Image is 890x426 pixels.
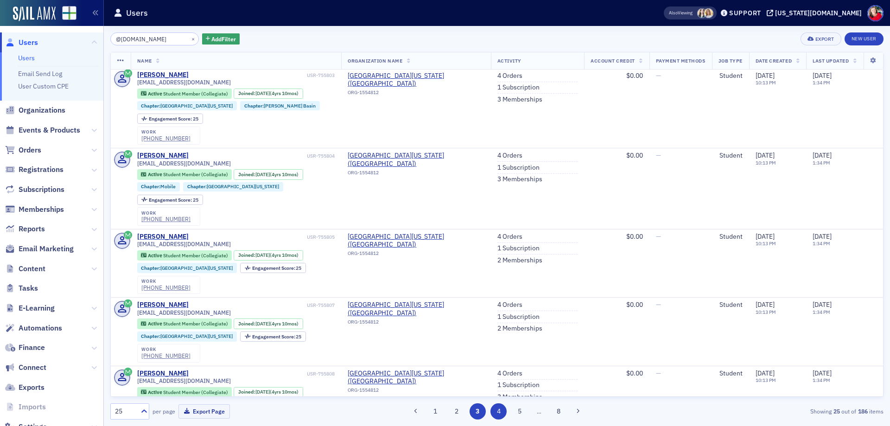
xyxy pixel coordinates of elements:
div: Chapter: [137,263,237,273]
span: University of North Alabama (Florence) [348,152,484,168]
button: 2 [448,403,464,420]
a: [PHONE_NUMBER] [141,216,191,223]
span: $0.00 [626,369,643,377]
a: 3 Memberships [497,95,542,104]
a: Chapter:[GEOGRAPHIC_DATA][US_STATE] [187,184,279,190]
div: Student [718,72,743,80]
button: [US_STATE][DOMAIN_NAME] [767,10,865,16]
span: Chapter : [141,102,160,109]
div: (4yrs 10mos) [255,389,299,395]
span: Chapter : [244,102,264,109]
span: Exports [19,382,44,393]
span: Engagement Score : [149,115,193,122]
time: 10:13 PM [756,80,776,86]
div: Joined: 2020-10-01 00:00:00 [234,318,303,329]
div: Support [729,9,761,17]
a: 1 Subscription [497,84,540,92]
button: 5 [512,403,528,420]
span: [DATE] [756,232,775,241]
span: Student Member (Collegiate) [163,90,228,97]
img: SailAMX [13,6,56,21]
span: Student Member (Collegiate) [163,252,228,259]
a: Users [5,38,38,48]
span: Reports [19,224,45,234]
div: 25 [149,197,198,203]
div: USR-755807 [190,302,335,308]
span: Activity [497,57,521,64]
div: Chapter: [240,101,320,110]
a: Reports [5,224,45,234]
div: Engagement Score: 25 [137,195,203,205]
span: Organization Name [348,57,402,64]
time: 1:34 PM [813,377,830,383]
strong: 25 [832,407,841,415]
span: … [533,407,546,415]
a: Email Send Log [18,70,62,78]
span: [DATE] [813,369,832,377]
span: Engagement Score : [252,333,296,340]
div: ORG-1554812 [348,387,484,396]
div: Also [669,10,678,16]
a: Connect [5,362,46,373]
span: University of North Alabama (Florence) [348,301,484,317]
a: [GEOGRAPHIC_DATA][US_STATE] ([GEOGRAPHIC_DATA]) [348,233,484,249]
span: Account Credit [591,57,635,64]
a: New User [845,32,884,45]
span: Memberships [19,204,64,215]
span: [DATE] [255,388,270,395]
span: Joined : [238,90,256,96]
div: Active: Active: Student Member (Collegiate) [137,318,232,329]
span: [DATE] [813,151,832,159]
img: SailAMX [62,6,76,20]
a: Chapter:[PERSON_NAME] Basin [244,103,316,109]
a: Active Student Member (Collegiate) [141,321,228,327]
span: Active [148,389,163,395]
a: View Homepage [56,6,76,22]
span: $0.00 [626,151,643,159]
time: 1:34 PM [813,309,830,315]
span: Events & Products [19,125,80,135]
div: Engagement Score: 25 [240,263,306,273]
div: 25 [252,266,302,271]
a: 1 Subscription [497,313,540,321]
div: Chapter: [137,101,237,110]
div: Export [815,37,834,42]
a: Email Marketing [5,244,74,254]
span: Chapter : [141,183,160,190]
div: Student [718,152,743,160]
span: Automations [19,323,62,333]
a: Events & Products [5,125,80,135]
span: — [656,71,661,80]
a: [GEOGRAPHIC_DATA][US_STATE] ([GEOGRAPHIC_DATA]) [348,152,484,168]
div: USR-755808 [190,371,335,377]
span: Content [19,264,45,274]
a: User Custom CPE [18,82,69,90]
a: [PHONE_NUMBER] [141,135,191,142]
span: $0.00 [626,300,643,309]
div: [PERSON_NAME] [137,152,189,160]
span: Orders [19,145,41,155]
a: [GEOGRAPHIC_DATA][US_STATE] ([GEOGRAPHIC_DATA]) [348,72,484,88]
a: Exports [5,382,44,393]
a: [PERSON_NAME] [137,71,189,79]
button: 3 [470,403,486,420]
span: [EMAIL_ADDRESS][DOMAIN_NAME] [137,377,231,384]
span: Job Type [718,57,743,64]
a: Chapter:Mobile [141,184,176,190]
div: Engagement Score: 25 [240,331,306,342]
div: [PERSON_NAME] [137,369,189,378]
span: — [656,232,661,241]
a: Memberships [5,204,64,215]
span: Engagement Score : [149,197,193,203]
a: Subscriptions [5,184,64,195]
span: Organizations [19,105,65,115]
span: — [656,151,661,159]
a: Organizations [5,105,65,115]
div: Student [718,233,743,241]
span: Active [148,252,163,259]
a: [PERSON_NAME] [137,301,189,309]
button: 1 [427,403,444,420]
a: Content [5,264,45,274]
span: Email Marketing [19,244,74,254]
span: [DATE] [255,90,270,96]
